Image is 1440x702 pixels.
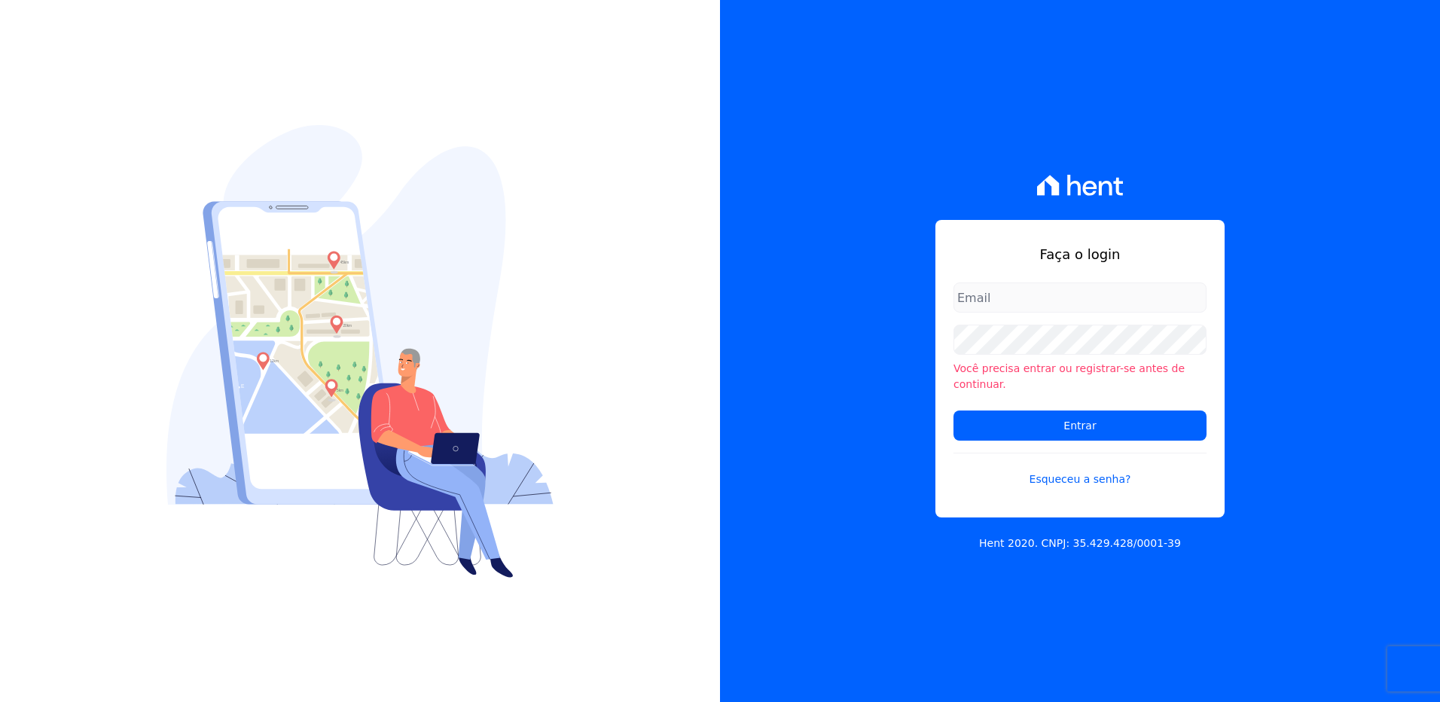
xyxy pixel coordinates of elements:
[166,125,554,578] img: Login
[953,453,1207,487] a: Esqueceu a senha?
[953,361,1207,392] li: Você precisa entrar ou registrar-se antes de continuar.
[953,282,1207,313] input: Email
[953,411,1207,441] input: Entrar
[979,536,1181,551] p: Hent 2020. CNPJ: 35.429.428/0001-39
[953,244,1207,264] h1: Faça o login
